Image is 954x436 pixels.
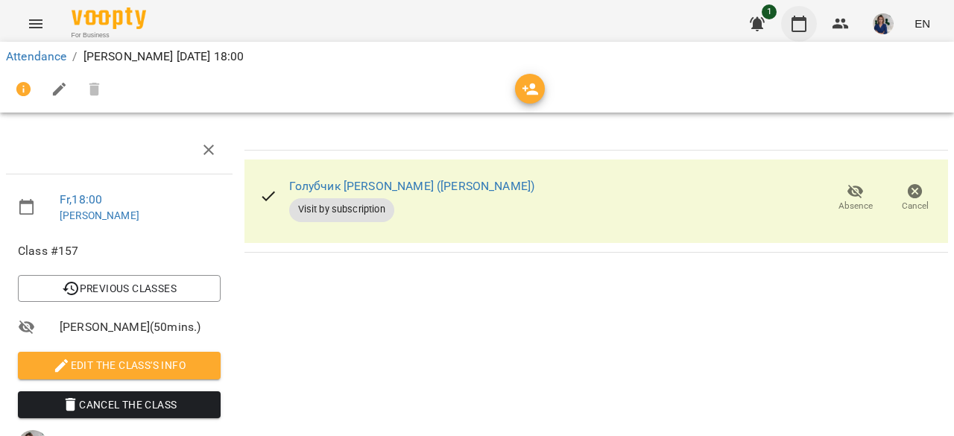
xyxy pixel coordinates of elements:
[18,352,221,379] button: Edit the class's Info
[60,192,102,206] a: Fr , 18:00
[83,48,244,66] p: [PERSON_NAME] [DATE] 18:00
[72,31,146,40] span: For Business
[909,10,936,37] button: EN
[18,391,221,418] button: Cancel the class
[18,242,221,260] span: Class #157
[18,6,54,42] button: Menu
[838,200,873,212] span: Absence
[914,16,930,31] span: EN
[60,209,139,221] a: [PERSON_NAME]
[72,7,146,29] img: Voopty Logo
[60,318,221,336] span: [PERSON_NAME] ( 50 mins. )
[289,179,535,193] a: Голубчик [PERSON_NAME] ([PERSON_NAME])
[30,279,209,297] span: Previous Classes
[885,177,945,219] button: Cancel
[30,396,209,414] span: Cancel the class
[289,203,394,216] span: Visit by subscription
[18,275,221,302] button: Previous Classes
[30,356,209,374] span: Edit the class's Info
[762,4,777,19] span: 1
[6,49,66,63] a: Attendance
[72,48,77,66] li: /
[902,200,929,212] span: Cancel
[6,48,948,66] nav: breadcrumb
[873,13,894,34] img: 972e9619a9bb327d5cb6c760d1099bef.jpeg
[826,177,885,219] button: Absence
